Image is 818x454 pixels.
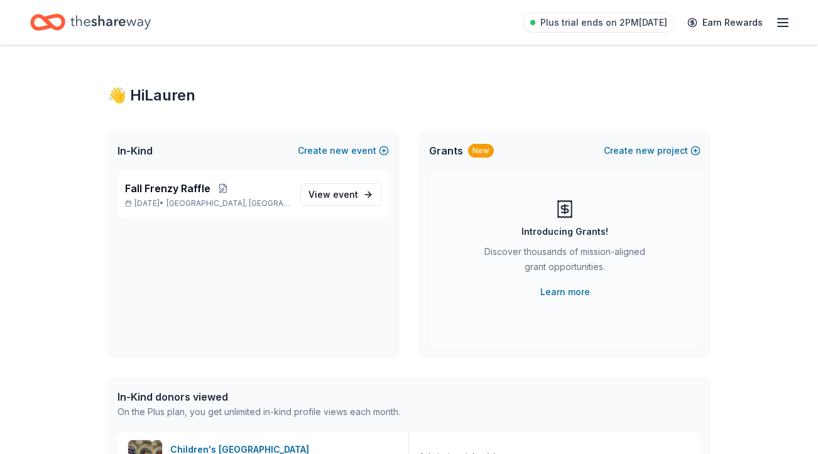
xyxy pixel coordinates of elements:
[521,224,608,239] div: Introducing Grants!
[30,8,151,37] a: Home
[117,143,153,158] span: In-Kind
[117,404,400,419] div: On the Plus plan, you get unlimited in-kind profile views each month.
[308,187,358,202] span: View
[468,144,494,158] div: New
[429,143,463,158] span: Grants
[117,389,400,404] div: In-Kind donors viewed
[298,143,389,158] button: Createnewevent
[330,143,349,158] span: new
[540,15,667,30] span: Plus trial ends on 2PM[DATE]
[523,13,675,33] a: Plus trial ends on 2PM[DATE]
[300,183,381,206] a: View event
[107,85,711,105] div: 👋 Hi Lauren
[479,244,650,279] div: Discover thousands of mission-aligned grant opportunities.
[166,198,290,208] span: [GEOGRAPHIC_DATA], [GEOGRAPHIC_DATA]
[540,284,590,300] a: Learn more
[125,181,210,196] span: Fall Frenzy Raffle
[125,198,290,208] p: [DATE] •
[680,11,770,34] a: Earn Rewards
[636,143,655,158] span: new
[333,189,358,200] span: event
[604,143,701,158] button: Createnewproject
